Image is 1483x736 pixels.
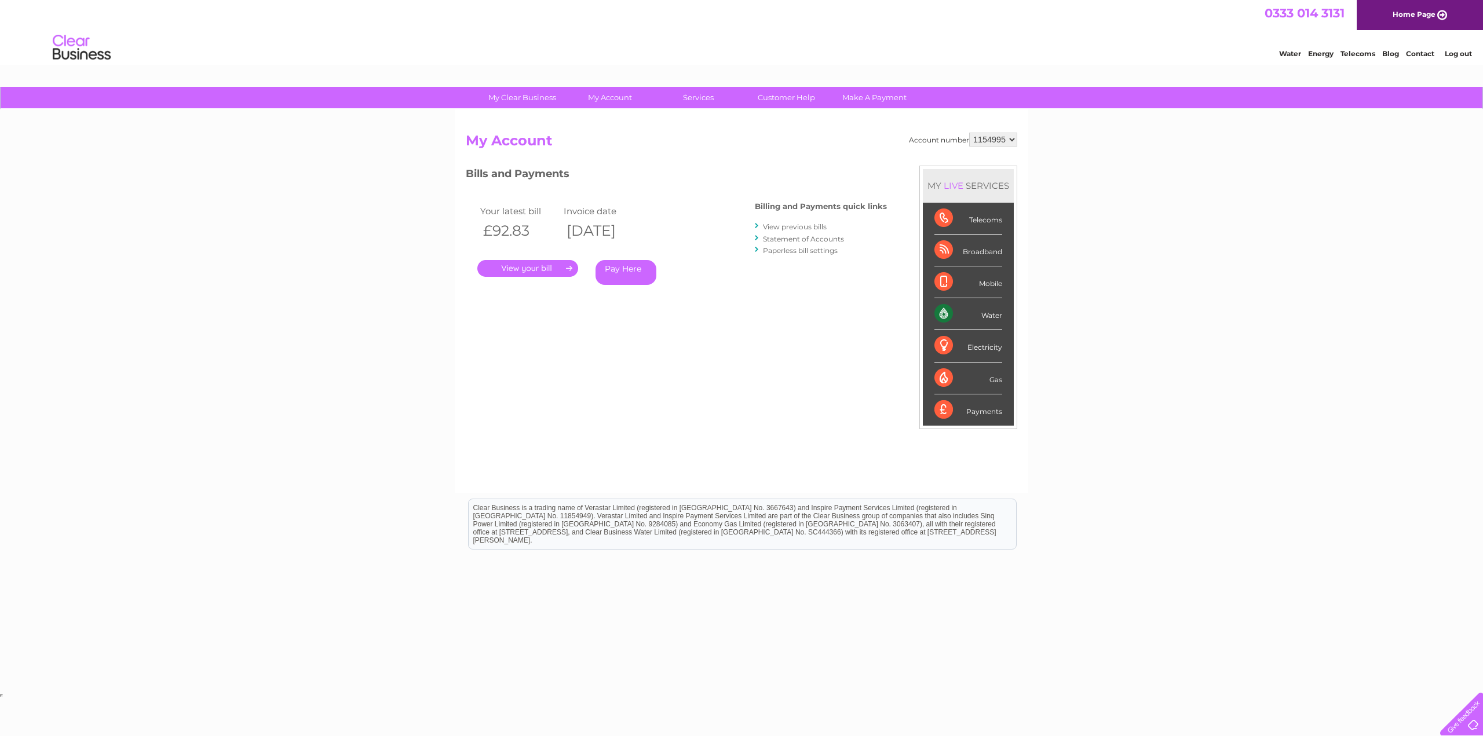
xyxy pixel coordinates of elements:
[941,180,966,191] div: LIVE
[934,394,1002,426] div: Payments
[466,133,1017,155] h2: My Account
[739,87,834,108] a: Customer Help
[827,87,922,108] a: Make A Payment
[923,169,1014,202] div: MY SERVICES
[763,235,844,243] a: Statement of Accounts
[1279,49,1301,58] a: Water
[755,202,887,211] h4: Billing and Payments quick links
[934,235,1002,266] div: Broadband
[934,330,1002,362] div: Electricity
[466,166,887,186] h3: Bills and Payments
[477,219,561,243] th: £92.83
[1340,49,1375,58] a: Telecoms
[477,203,561,219] td: Your latest bill
[52,30,111,65] img: logo.png
[934,298,1002,330] div: Water
[1382,49,1399,58] a: Blog
[596,260,656,285] a: Pay Here
[477,260,578,277] a: .
[1406,49,1434,58] a: Contact
[1445,49,1472,58] a: Log out
[562,87,658,108] a: My Account
[1265,6,1345,20] a: 0333 014 3131
[561,219,644,243] th: [DATE]
[474,87,570,108] a: My Clear Business
[763,222,827,231] a: View previous bills
[469,6,1016,56] div: Clear Business is a trading name of Verastar Limited (registered in [GEOGRAPHIC_DATA] No. 3667643...
[651,87,746,108] a: Services
[934,362,1002,394] div: Gas
[934,203,1002,235] div: Telecoms
[909,133,1017,147] div: Account number
[1308,49,1334,58] a: Energy
[763,246,838,255] a: Paperless bill settings
[934,266,1002,298] div: Mobile
[561,203,644,219] td: Invoice date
